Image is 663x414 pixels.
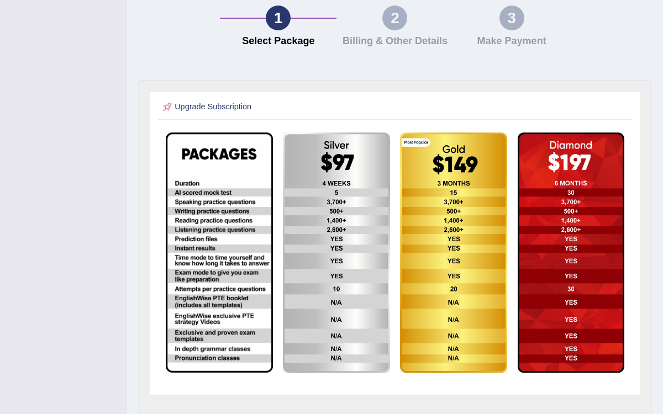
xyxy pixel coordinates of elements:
[382,6,407,30] div: 2
[266,6,291,30] div: 1
[225,36,331,47] h4: Select Package
[283,132,390,374] img: aud-silver.png
[342,36,448,47] h4: Billing & Other Details
[166,132,272,373] img: EW package
[518,132,624,374] img: aud-diamond.png
[400,132,507,374] img: aud-gold.png
[459,36,565,47] h4: Make Payment
[499,6,524,30] div: 3
[161,100,451,114] h2: Upgrade Subscription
